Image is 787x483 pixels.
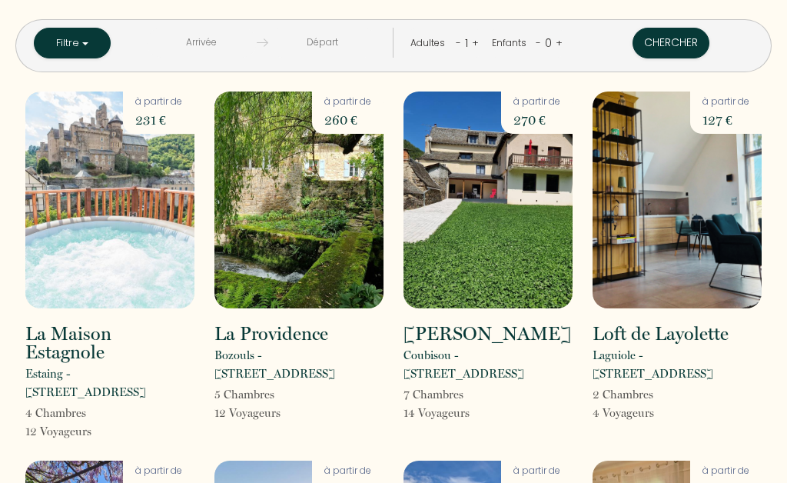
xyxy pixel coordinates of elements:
[324,95,371,109] p: à partir de
[702,464,749,478] p: à partir de
[403,385,470,404] p: 7 Chambre
[513,95,560,109] p: à partir de
[214,346,384,383] p: Bozouls - [STREET_ADDRESS]
[25,325,194,361] h2: La Maison Estagnole
[214,92,384,308] img: rental-image
[593,346,762,383] p: Laguiole - [STREET_ADDRESS]
[513,109,560,131] p: 270 €
[87,425,91,438] span: s
[403,325,571,343] h2: [PERSON_NAME]
[702,95,749,109] p: à partir de
[270,388,274,401] span: s
[214,385,281,404] p: 5 Chambre
[465,406,470,420] span: s
[276,406,281,420] span: s
[410,36,450,51] div: Adultes
[403,404,470,422] p: 14 Voyageur
[257,37,268,48] img: guests
[593,385,654,404] p: 2 Chambre
[403,346,573,383] p: Coubisou - [STREET_ADDRESS]
[268,28,377,58] input: Départ
[147,28,256,58] input: Arrivée
[541,31,556,55] div: 0
[81,406,86,420] span: s
[472,35,479,50] a: +
[513,464,560,478] p: à partir de
[135,95,182,109] p: à partir de
[25,365,194,401] p: Estaing - [STREET_ADDRESS]
[556,35,563,50] a: +
[459,388,463,401] span: s
[649,388,653,401] span: s
[25,422,91,441] p: 12 Voyageur
[536,35,541,50] a: -
[324,464,371,478] p: à partir de
[324,109,371,131] p: 260 €
[25,404,91,422] p: 4 Chambre
[34,28,111,58] button: Filtre
[456,35,461,50] a: -
[135,464,182,478] p: à partir de
[649,406,654,420] span: s
[593,92,762,308] img: rental-image
[633,28,709,58] button: Chercher
[25,92,194,308] img: rental-image
[593,404,654,422] p: 4 Voyageur
[403,92,573,308] img: rental-image
[214,404,281,422] p: 12 Voyageur
[461,31,472,55] div: 1
[492,36,532,51] div: Enfants
[702,109,749,131] p: 127 €
[214,325,328,343] h2: La Providence
[593,325,729,343] h2: Loft de Layolette
[135,109,182,131] p: 231 €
